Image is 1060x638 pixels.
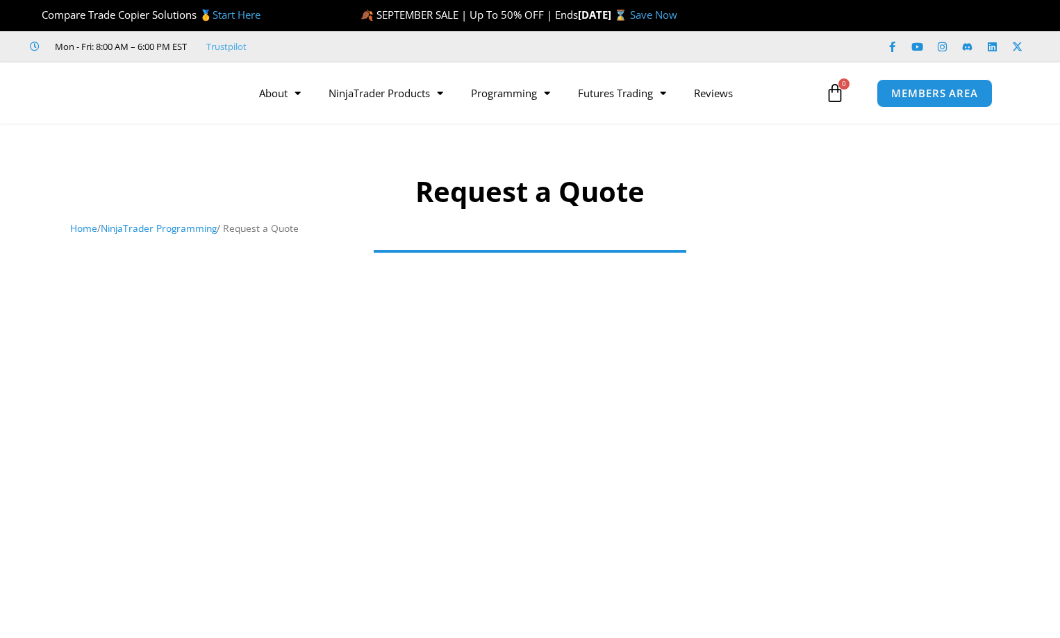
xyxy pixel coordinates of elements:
[680,77,747,109] a: Reviews
[578,8,630,22] strong: [DATE] ⌛
[52,68,201,118] img: LogoAI | Affordable Indicators – NinjaTrader
[245,77,822,109] nav: Menu
[70,219,991,237] nav: Breadcrumb
[361,8,578,22] span: 🍂 SEPTEMBER SALE | Up To 50% OFF | Ends
[838,78,850,90] span: 0
[457,77,564,109] a: Programming
[70,221,97,235] a: Home
[564,77,680,109] a: Futures Trading
[630,8,677,22] a: Save Now
[70,172,991,211] h1: Request a Quote
[213,8,260,22] a: Start Here
[804,73,866,113] a: 0
[245,77,315,109] a: About
[891,88,978,99] span: MEMBERS AREA
[31,10,41,20] img: 🏆
[877,79,993,108] a: MEMBERS AREA
[315,77,457,109] a: NinjaTrader Products
[51,38,187,55] span: Mon - Fri: 8:00 AM – 6:00 PM EST
[101,221,217,235] a: NinjaTrader Programming
[206,38,247,55] a: Trustpilot
[30,8,260,22] span: Compare Trade Copier Solutions 🥇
